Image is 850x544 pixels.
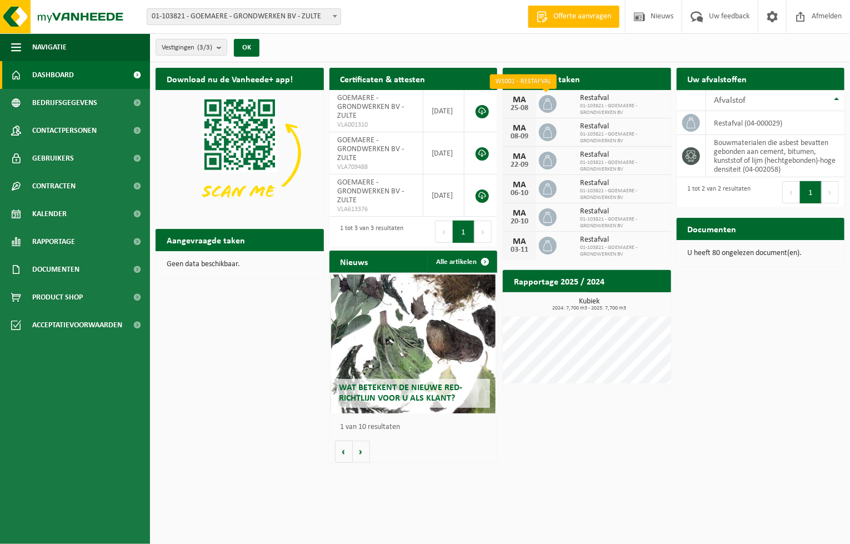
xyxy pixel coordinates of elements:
[508,218,531,226] div: 20-10
[338,178,404,204] span: GOEMAERE - GRONDWERKEN BV - ZULTE
[423,132,464,174] td: [DATE]
[822,181,839,203] button: Next
[508,237,531,246] div: MA
[329,68,437,89] h2: Certificaten & attesten
[197,44,212,51] count: (3/3)
[435,221,453,243] button: Previous
[32,61,74,89] span: Dashboard
[338,136,404,162] span: GOEMAERE - GRONDWERKEN BV - ZULTE
[335,219,404,244] div: 1 tot 3 van 3 resultaten
[32,283,83,311] span: Product Shop
[508,209,531,218] div: MA
[147,8,341,25] span: 01-103821 - GOEMAERE - GRONDWERKEN BV - ZULTE
[156,90,324,216] img: Download de VHEPlus App
[427,251,496,273] a: Alle artikelen
[423,90,464,132] td: [DATE]
[338,163,414,172] span: VLA709488
[580,216,666,229] span: 01-103821 - GOEMAERE - GRONDWERKEN BV
[423,174,464,217] td: [DATE]
[32,200,67,228] span: Kalender
[339,383,463,403] span: Wat betekent de nieuwe RED-richtlijn voor u als klant?
[474,221,492,243] button: Next
[580,207,666,216] span: Restafval
[32,144,74,172] span: Gebruikers
[706,111,845,135] td: restafval (04-000029)
[32,228,75,256] span: Rapportage
[503,68,591,89] h2: Ingeplande taken
[508,181,531,189] div: MA
[329,251,379,272] h2: Nieuws
[508,246,531,254] div: 03-11
[453,221,474,243] button: 1
[580,236,666,244] span: Restafval
[508,189,531,197] div: 06-10
[32,117,97,144] span: Contactpersonen
[551,11,614,22] span: Offerte aanvragen
[580,151,666,159] span: Restafval
[32,172,76,200] span: Contracten
[508,96,531,104] div: MA
[167,261,313,268] p: Geen data beschikbaar.
[528,6,619,28] a: Offerte aanvragen
[508,161,531,169] div: 22-09
[156,68,304,89] h2: Download nu de Vanheede+ app!
[580,179,666,188] span: Restafval
[32,89,97,117] span: Bedrijfsgegevens
[508,152,531,161] div: MA
[508,104,531,112] div: 25-08
[688,249,834,257] p: U heeft 80 ongelezen document(en).
[234,39,259,57] button: OK
[331,275,496,413] a: Wat betekent de nieuwe RED-richtlijn voor u als klant?
[508,298,671,311] h3: Kubiek
[353,441,370,463] button: Volgende
[782,181,800,203] button: Previous
[338,121,414,129] span: VLA001310
[508,133,531,141] div: 08-09
[706,135,845,177] td: bouwmaterialen die asbest bevatten gebonden aan cement, bitumen, kunststof of lijm (hechtgebonden...
[580,131,666,144] span: 01-103821 - GOEMAERE - GRONDWERKEN BV
[341,423,492,431] p: 1 van 10 resultaten
[677,68,758,89] h2: Uw afvalstoffen
[335,441,353,463] button: Vorige
[147,9,341,24] span: 01-103821 - GOEMAERE - GRONDWERKEN BV - ZULTE
[580,122,666,131] span: Restafval
[32,33,67,61] span: Navigatie
[508,306,671,311] span: 2024: 7,700 m3 - 2025: 7,700 m3
[503,270,616,292] h2: Rapportage 2025 / 2024
[162,39,212,56] span: Vestigingen
[580,159,666,173] span: 01-103821 - GOEMAERE - GRONDWERKEN BV
[508,124,531,133] div: MA
[156,229,256,251] h2: Aangevraagde taken
[588,292,670,314] a: Bekijk rapportage
[32,311,122,339] span: Acceptatievoorwaarden
[800,181,822,203] button: 1
[32,256,79,283] span: Documenten
[714,96,746,105] span: Afvalstof
[580,103,666,116] span: 01-103821 - GOEMAERE - GRONDWERKEN BV
[156,39,227,56] button: Vestigingen(3/3)
[338,94,404,120] span: GOEMAERE - GRONDWERKEN BV - ZULTE
[580,188,666,201] span: 01-103821 - GOEMAERE - GRONDWERKEN BV
[677,218,748,239] h2: Documenten
[338,205,414,214] span: VLA613376
[580,94,666,103] span: Restafval
[580,244,666,258] span: 01-103821 - GOEMAERE - GRONDWERKEN BV
[682,180,751,204] div: 1 tot 2 van 2 resultaten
